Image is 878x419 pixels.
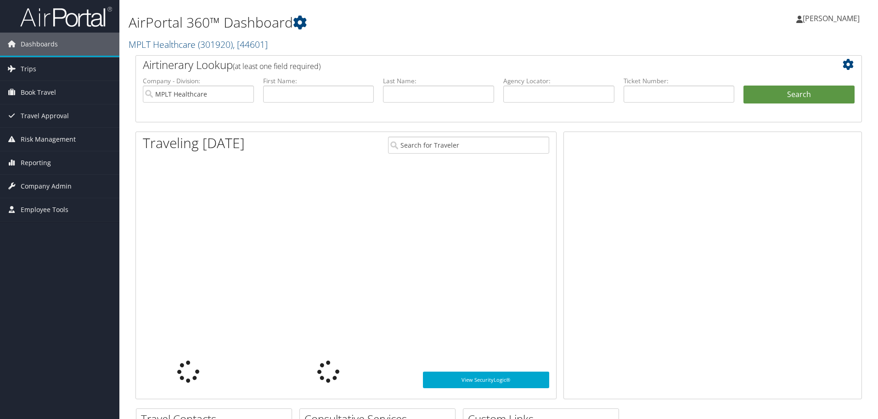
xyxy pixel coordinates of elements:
[21,104,69,127] span: Travel Approval
[423,372,549,388] a: View SecurityLogic®
[21,175,72,198] span: Company Admin
[263,76,374,86] label: First Name:
[21,128,76,151] span: Risk Management
[20,6,112,28] img: airportal-logo.png
[803,13,860,23] span: [PERSON_NAME]
[143,133,245,153] h1: Traveling [DATE]
[129,38,268,51] a: MPLT Healthcare
[503,76,614,86] label: Agency Locator:
[233,61,321,71] span: (at least one field required)
[388,137,549,154] input: Search for Traveler
[233,38,268,51] span: , [ 44601 ]
[143,57,794,73] h2: Airtinerary Lookup
[624,76,735,86] label: Ticket Number:
[21,81,56,104] span: Book Travel
[743,86,855,104] button: Search
[21,198,68,221] span: Employee Tools
[383,76,494,86] label: Last Name:
[198,38,233,51] span: ( 301920 )
[129,13,622,32] h1: AirPortal 360™ Dashboard
[143,76,254,86] label: Company - Division:
[21,151,51,174] span: Reporting
[21,33,58,56] span: Dashboards
[21,57,36,80] span: Trips
[796,5,869,32] a: [PERSON_NAME]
